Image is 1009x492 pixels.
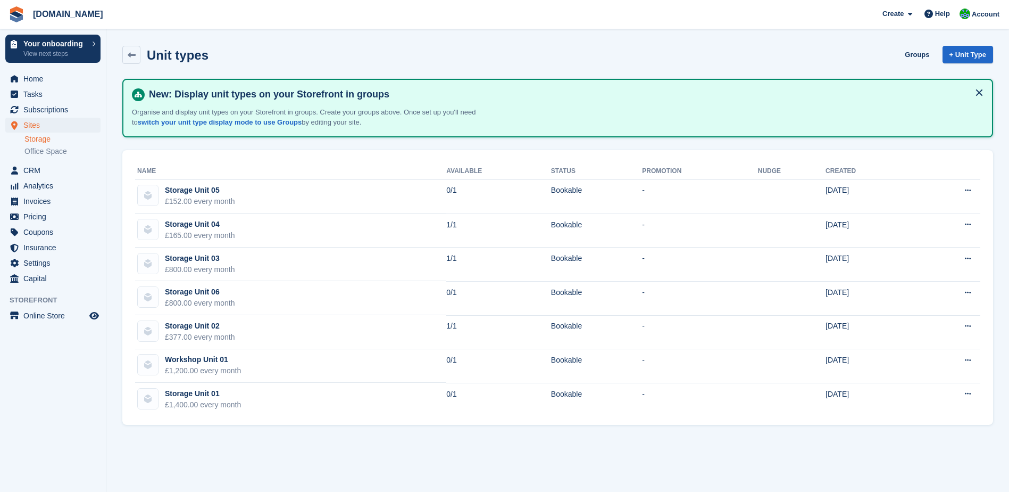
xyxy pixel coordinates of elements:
[165,230,235,241] div: £165.00 every month
[825,349,915,383] td: [DATE]
[446,248,551,282] td: 1/1
[138,355,158,375] img: blank-unit-type-icon-ffbac7b88ba66c5e286b0e438baccc4b9c83835d4c34f86887a83fc20ec27e7b.svg
[165,388,241,399] div: Storage Unit 01
[5,256,101,270] a: menu
[138,389,158,409] img: blank-unit-type-icon-ffbac7b88ba66c5e286b0e438baccc4b9c83835d4c34f86887a83fc20ec27e7b.svg
[943,46,993,63] a: + Unit Type
[165,298,235,309] div: £800.00 every month
[23,71,87,86] span: Home
[551,163,643,180] th: Status
[825,163,915,180] th: Created
[551,281,643,315] td: Bookable
[642,179,757,214] td: -
[23,49,87,59] p: View next steps
[5,118,101,133] a: menu
[5,178,101,193] a: menu
[551,248,643,282] td: Bookable
[825,179,915,214] td: [DATE]
[551,214,643,248] td: Bookable
[5,271,101,286] a: menu
[147,48,209,62] h2: Unit types
[642,248,757,282] td: -
[23,194,87,209] span: Invoices
[5,209,101,224] a: menu
[23,102,87,117] span: Subscriptions
[446,315,551,349] td: 1/1
[972,9,999,20] span: Account
[446,349,551,383] td: 0/1
[165,196,235,207] div: £152.00 every month
[882,9,904,19] span: Create
[165,332,235,343] div: £377.00 every month
[10,295,106,306] span: Storefront
[138,321,158,341] img: blank-unit-type-icon-ffbac7b88ba66c5e286b0e438baccc4b9c83835d4c34f86887a83fc20ec27e7b.svg
[551,349,643,383] td: Bookable
[23,40,87,47] p: Your onboarding
[5,308,101,323] a: menu
[551,315,643,349] td: Bookable
[446,383,551,416] td: 0/1
[446,281,551,315] td: 0/1
[138,185,158,206] img: blank-unit-type-icon-ffbac7b88ba66c5e286b0e438baccc4b9c83835d4c34f86887a83fc20ec27e7b.svg
[935,9,950,19] span: Help
[165,185,235,196] div: Storage Unit 05
[9,6,24,22] img: stora-icon-8386f47178a22dfd0bd8f6a31ec36ba5ce8667c1dd55bd0f319d3a0aa187defe.svg
[23,178,87,193] span: Analytics
[23,256,87,270] span: Settings
[165,286,235,298] div: Storage Unit 06
[135,163,446,180] th: Name
[825,315,915,349] td: [DATE]
[165,264,235,275] div: £800.00 every month
[825,281,915,315] td: [DATE]
[24,134,101,144] a: Storage
[5,163,101,178] a: menu
[132,107,504,128] p: Organise and display unit types on your Storefront in groups. Create your groups above. Once set ...
[5,102,101,117] a: menu
[642,349,757,383] td: -
[825,383,915,416] td: [DATE]
[446,214,551,248] td: 1/1
[5,87,101,102] a: menu
[551,383,643,416] td: Bookable
[23,225,87,240] span: Coupons
[5,194,101,209] a: menu
[5,225,101,240] a: menu
[642,315,757,349] td: -
[642,163,757,180] th: Promotion
[23,118,87,133] span: Sites
[5,71,101,86] a: menu
[446,179,551,214] td: 0/1
[165,253,235,264] div: Storage Unit 03
[551,179,643,214] td: Bookable
[138,253,158,274] img: blank-unit-type-icon-ffbac7b88ba66c5e286b0e438baccc4b9c83835d4c34f86887a83fc20ec27e7b.svg
[5,35,101,63] a: Your onboarding View next steps
[24,146,101,157] a: Office Space
[960,9,970,19] img: Mark Bignell
[23,87,87,102] span: Tasks
[138,219,158,240] img: blank-unit-type-icon-ffbac7b88ba66c5e286b0e438baccc4b9c83835d4c34f86887a83fc20ec27e7b.svg
[23,209,87,224] span: Pricing
[825,248,915,282] td: [DATE]
[138,287,158,307] img: blank-unit-type-icon-ffbac7b88ba66c5e286b0e438baccc4b9c83835d4c34f86887a83fc20ec27e7b.svg
[642,383,757,416] td: -
[446,163,551,180] th: Available
[165,365,241,376] div: £1,200.00 every month
[145,88,983,101] h4: New: Display unit types on your Storefront in groups
[165,354,241,365] div: Workshop Unit 01
[165,321,235,332] div: Storage Unit 02
[825,214,915,248] td: [DATE]
[138,118,302,126] a: switch your unit type display mode to use Groups
[900,46,933,63] a: Groups
[758,163,825,180] th: Nudge
[642,214,757,248] td: -
[23,240,87,255] span: Insurance
[642,281,757,315] td: -
[88,309,101,322] a: Preview store
[23,308,87,323] span: Online Store
[29,5,107,23] a: [DOMAIN_NAME]
[23,271,87,286] span: Capital
[165,219,235,230] div: Storage Unit 04
[165,399,241,411] div: £1,400.00 every month
[5,240,101,255] a: menu
[23,163,87,178] span: CRM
